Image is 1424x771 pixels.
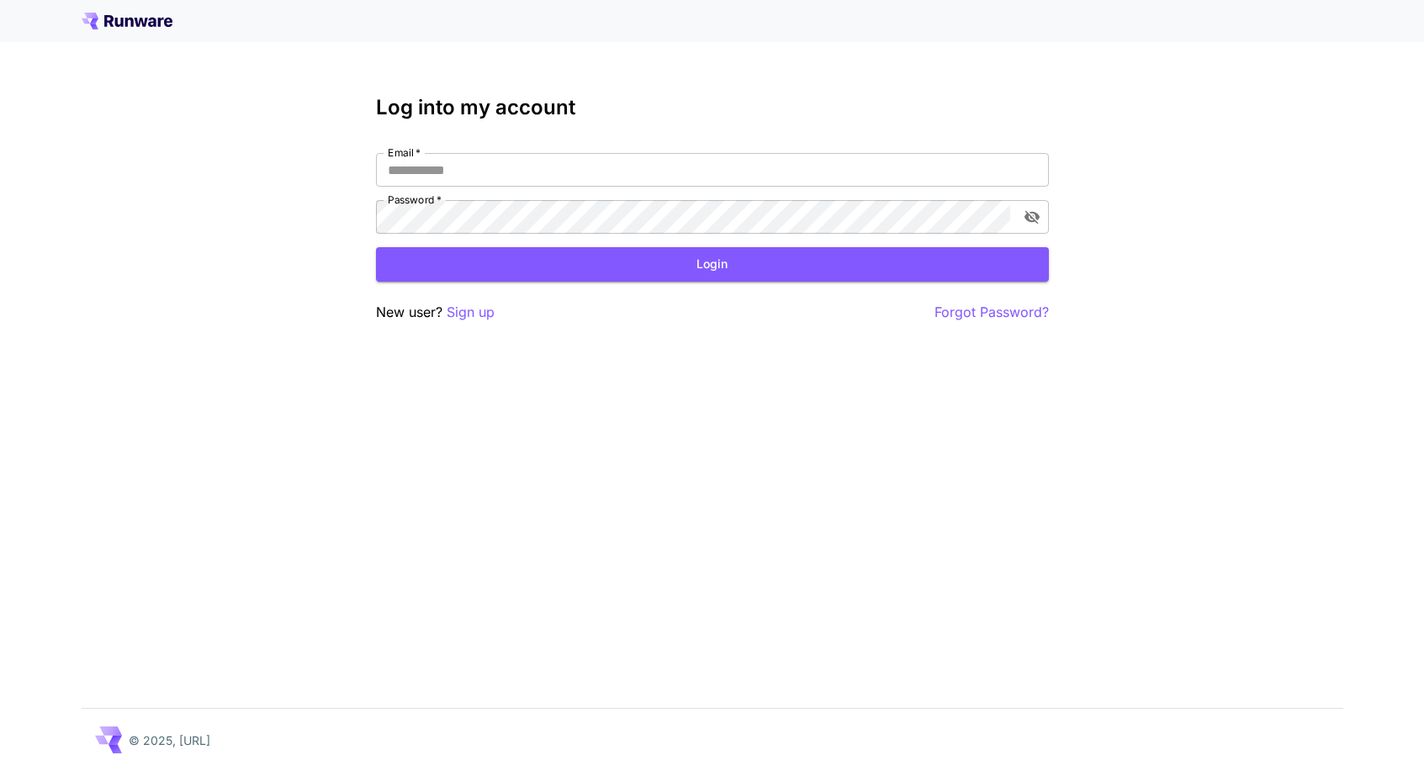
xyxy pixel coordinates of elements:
p: New user? [376,302,495,323]
button: Sign up [447,302,495,323]
label: Password [388,193,442,207]
button: Forgot Password? [934,302,1049,323]
button: Login [376,247,1049,282]
button: toggle password visibility [1017,202,1047,232]
label: Email [388,145,421,160]
h3: Log into my account [376,96,1049,119]
p: © 2025, [URL] [129,731,210,749]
